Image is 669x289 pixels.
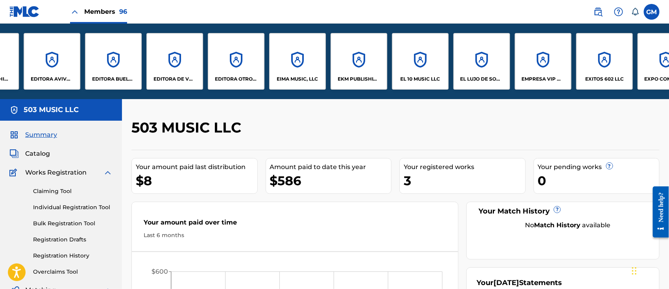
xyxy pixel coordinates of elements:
[33,203,113,212] a: Individual Registration Tool
[136,162,257,172] div: Your amount paid last distribution
[103,168,113,177] img: expand
[644,4,660,20] div: User Menu
[606,163,613,169] span: ?
[25,168,87,177] span: Works Registration
[593,7,603,17] img: search
[9,6,40,17] img: MLC Logo
[9,105,19,115] img: Accounts
[84,7,127,16] span: Members
[392,33,449,90] a: AccountsEL 10 MUSIC LLC
[269,33,326,90] a: AccountsEIMA MUSIC, LLC
[630,251,669,289] iframe: Chat Widget
[538,162,660,172] div: Your pending works
[576,33,633,90] a: AccountsEXITOS 602 LLC
[515,33,571,90] a: AccountsEMPRESA VIP PUBLISHING
[25,130,57,140] span: Summary
[404,162,525,172] div: Your registered works
[401,75,440,83] p: EL 10 MUSIC LLC
[538,172,660,190] div: 0
[136,172,257,190] div: $8
[92,75,135,83] p: EDITORA BUELNA, INC
[31,75,74,83] p: EDITORA AVIVAR, LLC
[152,268,168,276] tspan: $600
[9,130,57,140] a: SummarySummary
[647,180,669,244] iframe: Resource Center
[632,259,637,283] div: Drag
[33,219,113,228] a: Bulk Registration Tool
[534,221,581,229] strong: Match History
[33,252,113,260] a: Registration History
[215,75,258,83] p: EDITORA OTRO NIVEL LLC
[70,7,79,17] img: Close
[9,149,50,158] a: CatalogCatalog
[119,8,127,15] span: 96
[146,33,203,90] a: AccountsEDITORA DE VVS, LLC
[453,33,510,90] a: AccountsEL LUJO DE SONAR, LLC
[331,33,387,90] a: AccountsEKM PUBLISHING INC, LLC
[33,187,113,195] a: Claiming Tool
[25,149,50,158] span: Catalog
[614,7,623,17] img: help
[611,4,626,20] div: Help
[24,105,79,114] h5: 503 MUSIC LLC
[208,33,264,90] a: AccountsEDITORA OTRO NIVEL LLC
[493,278,519,287] span: [DATE]
[9,168,20,177] img: Works Registration
[270,172,392,190] div: $586
[277,75,318,83] p: EIMA MUSIC, LLC
[477,278,562,288] div: Your Statements
[631,8,639,16] div: Notifications
[24,33,80,90] a: AccountsEDITORA AVIVAR, LLC
[590,4,606,20] a: Public Search
[144,218,446,231] div: Your amount paid over time
[554,206,560,213] span: ?
[460,75,503,83] p: EL LUJO DE SONAR, LLC
[153,75,196,83] p: EDITORA DE VVS, LLC
[338,75,381,83] p: EKM PUBLISHING INC, LLC
[9,149,19,158] img: Catalog
[33,236,113,244] a: Registration Drafts
[486,221,649,230] div: No available
[85,33,142,90] a: AccountsEDITORA BUELNA, INC
[585,75,624,83] p: EXITOS 602 LLC
[522,75,565,83] p: EMPRESA VIP PUBLISHING
[144,231,446,239] div: Last 6 months
[270,162,392,172] div: Amount paid to date this year
[477,206,649,217] div: Your Match History
[33,268,113,276] a: Overclaims Tool
[9,130,19,140] img: Summary
[404,172,525,190] div: 3
[131,119,245,136] h2: 503 MUSIC LLC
